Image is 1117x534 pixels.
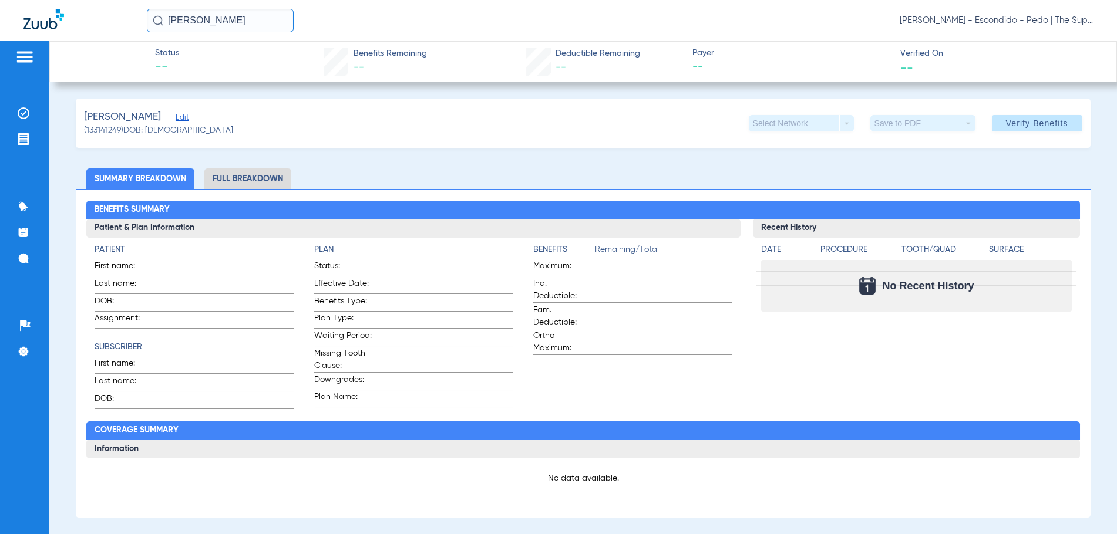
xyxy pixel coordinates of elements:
span: Verify Benefits [1006,119,1068,128]
h2: Benefits Summary [86,201,1080,219]
li: Summary Breakdown [86,168,194,189]
span: First name: [95,357,152,373]
span: Remaining/Total [595,244,732,260]
span: -- [155,60,179,76]
span: Benefits Remaining [354,48,427,60]
span: Missing Tooth Clause: [314,347,372,372]
span: Fam. Deductible: [533,304,591,329]
span: [PERSON_NAME] - Escondido - Pedo | The Super Dentists [900,15,1094,26]
span: -- [692,60,890,75]
app-breakdown-title: Date [761,244,810,260]
app-breakdown-title: Tooth/Quad [901,244,984,260]
span: No Recent History [883,280,974,292]
span: Maximum: [533,260,591,276]
span: Effective Date: [314,278,372,293]
input: Search for patients [147,9,294,32]
p: No data available. [95,472,1072,484]
span: Payer [692,47,890,59]
img: hamburger-icon [15,50,34,64]
span: Downgrades: [314,374,372,390]
img: Search Icon [153,15,163,26]
button: Verify Benefits [992,115,1082,131]
span: Verified On [900,48,1098,60]
span: Plan Type: [314,312,372,328]
h4: Tooth/Quad [901,244,984,256]
span: Status [155,47,179,59]
h4: Procedure [820,244,897,256]
span: -- [556,62,566,73]
h3: Patient & Plan Information [86,219,741,238]
span: Last name: [95,375,152,391]
span: Benefits Type: [314,295,372,311]
span: -- [900,61,913,73]
app-breakdown-title: Benefits [533,244,595,260]
h4: Subscriber [95,341,294,353]
li: Full Breakdown [204,168,291,189]
span: DOB: [95,295,152,311]
h4: Patient [95,244,294,256]
span: [PERSON_NAME] [84,110,161,124]
h4: Benefits [533,244,595,256]
span: Plan Name: [314,391,372,407]
span: -- [354,62,364,73]
h4: Surface [989,244,1072,256]
h3: Information [86,440,1080,458]
span: Assignment: [95,312,152,328]
iframe: Chat Widget [1058,478,1117,534]
h2: Coverage Summary [86,421,1080,440]
span: Ind. Deductible: [533,278,591,302]
span: Waiting Period: [314,330,372,346]
img: Zuub Logo [23,9,64,29]
span: DOB: [95,393,152,408]
span: Ortho Maximum: [533,330,591,354]
span: (133141249) DOB: [DEMOGRAPHIC_DATA] [84,124,233,137]
span: Status: [314,260,372,276]
app-breakdown-title: Procedure [820,244,897,260]
span: Deductible Remaining [556,48,640,60]
h3: Recent History [753,219,1080,238]
span: Last name: [95,278,152,293]
h4: Date [761,244,810,256]
span: First name: [95,260,152,276]
h4: Plan [314,244,513,256]
img: Calendar [859,277,876,295]
app-breakdown-title: Surface [989,244,1072,260]
span: Edit [176,113,186,124]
